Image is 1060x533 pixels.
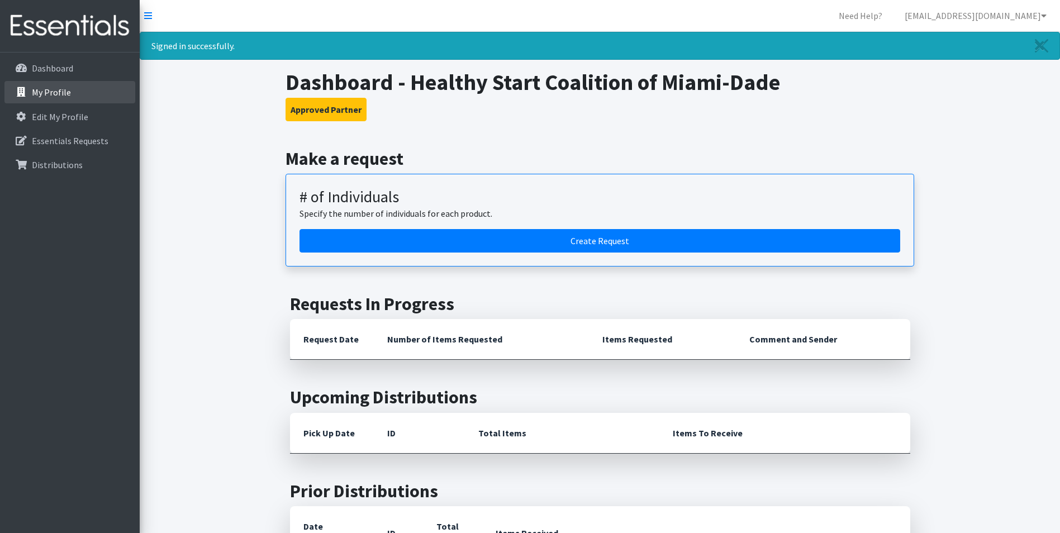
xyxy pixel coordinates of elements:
h2: Make a request [286,148,914,169]
div: Signed in successfully. [140,32,1060,60]
th: Request Date [290,319,374,360]
a: My Profile [4,81,135,103]
a: Distributions [4,154,135,176]
h2: Prior Distributions [290,480,910,502]
th: Comment and Sender [736,319,910,360]
a: Close [1024,32,1059,59]
th: Total Items [465,413,659,454]
img: HumanEssentials [4,7,135,45]
p: Edit My Profile [32,111,88,122]
p: Essentials Requests [32,135,108,146]
p: Distributions [32,159,83,170]
a: Need Help? [830,4,891,27]
p: My Profile [32,87,71,98]
h2: Requests In Progress [290,293,910,315]
a: Create a request by number of individuals [300,229,900,253]
p: Dashboard [32,63,73,74]
th: Number of Items Requested [374,319,590,360]
th: Pick Up Date [290,413,374,454]
a: Dashboard [4,57,135,79]
th: Items To Receive [659,413,910,454]
a: Edit My Profile [4,106,135,128]
th: ID [374,413,465,454]
a: Essentials Requests [4,130,135,152]
h1: Dashboard - Healthy Start Coalition of Miami-Dade [286,69,914,96]
button: Approved Partner [286,98,367,121]
h2: Upcoming Distributions [290,387,910,408]
th: Items Requested [589,319,736,360]
a: [EMAIL_ADDRESS][DOMAIN_NAME] [896,4,1056,27]
h3: # of Individuals [300,188,900,207]
p: Specify the number of individuals for each product. [300,207,900,220]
